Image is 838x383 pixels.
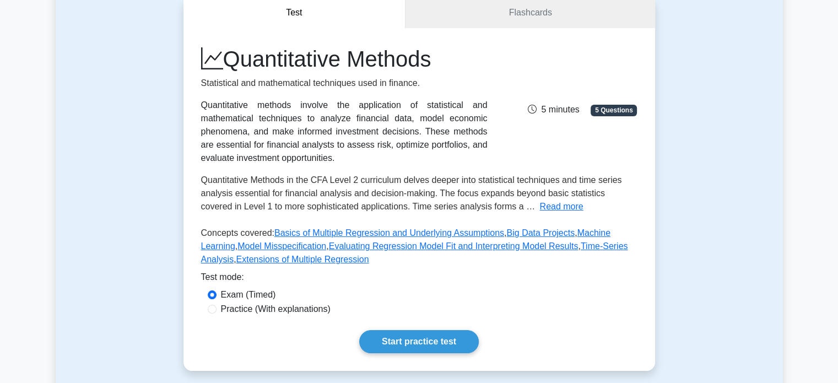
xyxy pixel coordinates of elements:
[329,241,579,251] a: Evaluating Regression Model Fit and Interpreting Model Results
[201,175,622,211] span: Quantitative Methods in the CFA Level 2 curriculum delves deeper into statistical techniques and ...
[201,226,637,271] p: Concepts covered: , , , , , ,
[274,228,504,238] a: Basics of Multiple Regression and Underlying Assumptions
[201,228,611,251] a: Machine Learning
[201,77,488,90] p: Statistical and mathematical techniques used in finance.
[221,288,276,301] label: Exam (Timed)
[201,271,637,288] div: Test mode:
[528,105,579,114] span: 5 minutes
[591,105,637,116] span: 5 Questions
[237,241,326,251] a: Model Misspecification
[359,330,479,353] a: Start practice test
[221,303,331,316] label: Practice (With explanations)
[506,228,575,238] a: Big Data Projects
[201,99,488,165] div: Quantitative methods involve the application of statistical and mathematical techniques to analyz...
[539,200,583,213] button: Read more
[236,255,369,264] a: Extensions of Multiple Regression
[201,46,488,72] h1: Quantitative Methods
